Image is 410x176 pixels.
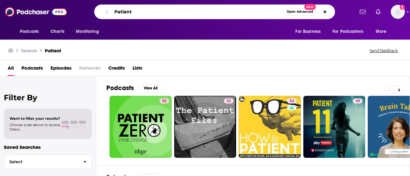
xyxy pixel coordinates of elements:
h2: Podcasts [106,84,134,92]
a: 49 [303,96,365,158]
a: 49 [353,98,363,103]
span: Charts [51,27,64,36]
a: Charts [46,26,68,38]
a: 58 [160,98,169,103]
button: Show profile menu [391,5,405,19]
button: Select [4,155,92,169]
span: Networks [79,63,101,76]
button: Send feedback [368,48,400,53]
button: open menu [328,26,373,38]
a: 52 [174,96,236,158]
a: 58 [110,96,172,158]
span: 58 [162,98,167,104]
a: Podcasts [21,63,43,76]
span: Choose a tab above to access filters. [10,123,60,132]
span: Monitoring [76,27,99,36]
button: View All [139,84,162,92]
span: 49 [356,98,360,104]
span: For Business [295,27,321,36]
span: For Podcasters [332,27,363,36]
a: 54 [287,98,297,103]
a: Credits [108,63,125,76]
span: More [376,27,387,36]
a: Episodes [51,63,71,76]
a: Lists [133,63,142,76]
span: 54 [290,98,294,104]
p: Saved Searches [4,144,92,150]
span: Want to filter your results? [10,116,60,121]
img: User Profile [391,5,405,19]
input: Search podcasts, credits, & more... [112,7,284,17]
h3: Search [21,48,37,54]
a: 54 [239,96,301,158]
img: Podchaser - Follow, Share and Rate Podcasts [5,6,67,18]
a: 52 [224,98,234,103]
button: open menu [15,26,47,38]
h3: Patient [45,48,61,54]
button: open menu [371,26,395,38]
a: Show notifications dropdown [357,6,368,17]
h2: Filter By [4,93,92,102]
span: Podcasts [20,27,39,36]
button: open menu [291,26,329,38]
a: Show notifications dropdown [373,6,383,17]
a: PodcastsView All [106,84,162,92]
span: 52 [226,98,231,104]
svg: Add a profile image [400,5,405,10]
span: New [304,4,316,10]
span: Logged in as LBraverman [391,5,405,19]
button: Open AdvancedNew [284,8,316,16]
span: Open Advanced [287,10,313,13]
span: Select [4,160,78,164]
a: All [8,63,14,76]
div: Search podcasts, credits, & more... [94,4,335,19]
button: open menu [71,26,107,38]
